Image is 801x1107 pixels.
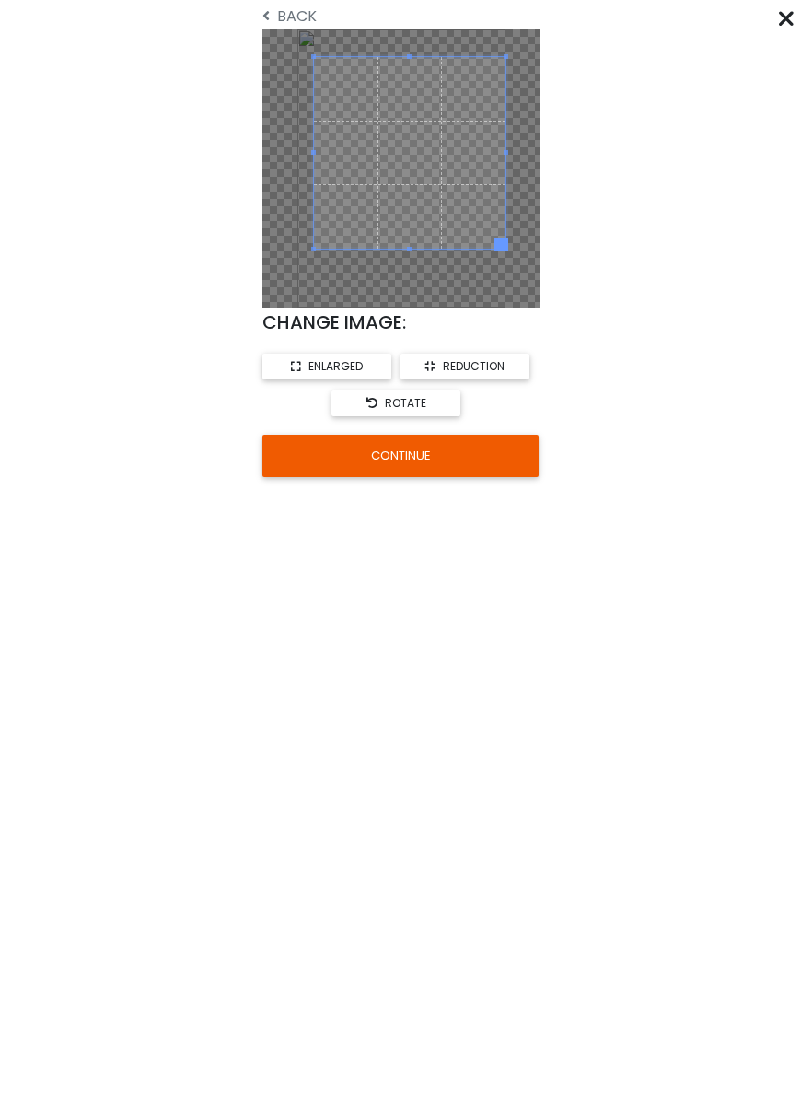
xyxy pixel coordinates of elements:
button: enlarged [262,354,391,379]
button: CONTINUE [262,435,539,477]
span: enlarged [308,358,363,374]
span: rotate [385,395,426,411]
span: BACK [262,8,317,24]
span: reduction [443,358,505,374]
button: rotate [331,390,460,416]
button: reduction [400,354,529,379]
div: CHANGE IMAGE: [262,311,539,333]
